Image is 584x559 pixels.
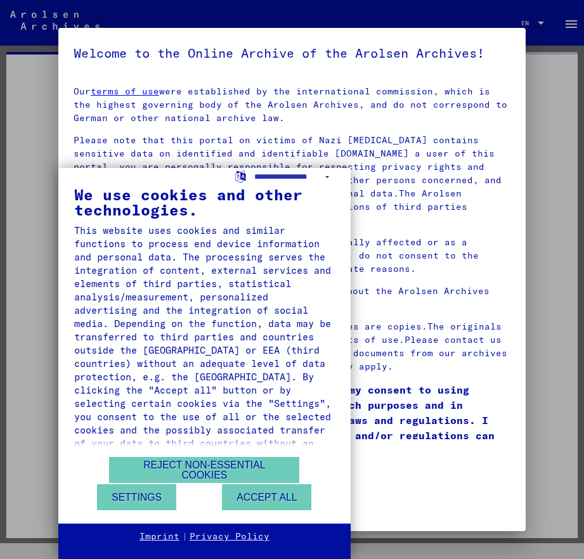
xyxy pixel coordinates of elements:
[97,484,176,510] button: Settings
[140,530,179,543] a: Imprint
[74,224,335,463] div: This website uses cookies and similar functions to process end device information and personal da...
[222,484,311,510] button: Accept all
[190,530,269,543] a: Privacy Policy
[109,457,299,483] button: Reject non-essential cookies
[74,187,335,217] div: We use cookies and other technologies.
